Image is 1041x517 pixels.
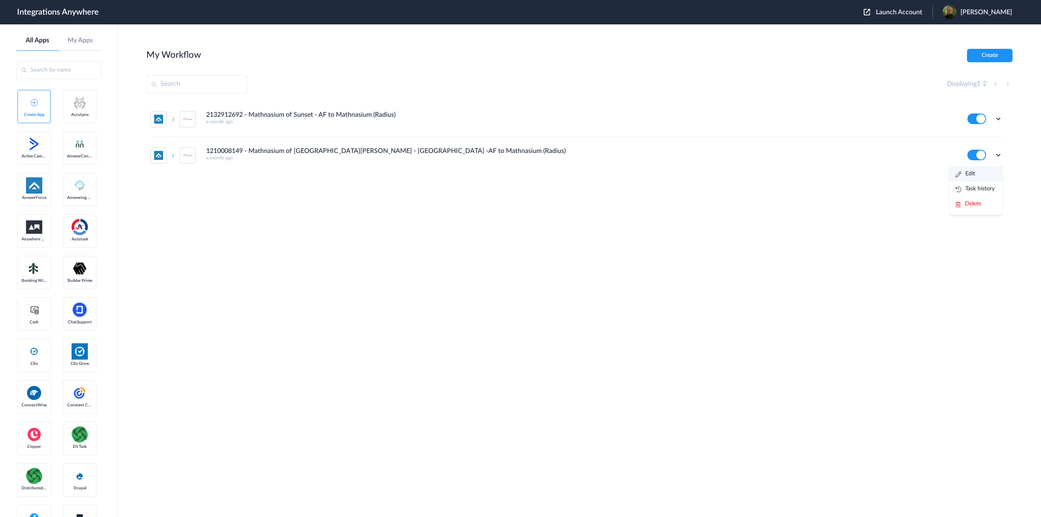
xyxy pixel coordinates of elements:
[22,486,47,491] span: Distributed Source
[22,154,47,159] span: Active Campaign
[967,49,1013,62] button: Create
[947,80,987,88] h4: Displaying -
[67,486,92,491] span: Drupal
[72,426,88,443] img: distributedSource.png
[75,139,85,149] img: answerconnect-logo.svg
[16,61,101,79] input: Search by name
[22,237,47,242] span: Anywhere Works
[146,75,247,93] input: Search
[72,177,88,194] img: Answering_service.png
[26,220,42,234] img: aww.png
[22,444,47,449] span: Copper
[30,99,38,106] img: add-icon.svg
[67,112,92,117] span: AccuLynx
[26,468,42,484] img: distributedSource.png
[26,385,42,401] img: connectwise.png
[16,37,59,44] a: All Apps
[72,302,88,318] img: chatsupport-icon.svg
[876,9,922,15] span: Launch Account
[67,403,92,408] span: Constant Contact
[864,9,870,15] img: launch-acct-icon.svg
[67,320,92,325] span: ChatSupport
[72,94,88,111] img: acculynx-logo.svg
[29,347,39,356] img: clio-logo.svg
[75,471,85,481] img: drupal-logo.svg
[26,136,42,152] img: active-campaign-logo.svg
[67,278,92,283] span: Builder Prime
[22,195,47,200] span: AnswerForce
[29,305,39,315] img: cash-logo.svg
[67,361,92,366] span: Clio Grow
[67,195,92,200] span: Answering Service
[206,147,566,155] h4: 1210008149 - Mathnasium of [GEOGRAPHIC_DATA][PERSON_NAME] - [GEOGRAPHIC_DATA] -AF to Mathnasium (...
[965,201,981,207] span: Delete
[22,320,47,325] span: Cash
[146,50,201,60] h2: My Workflow
[72,385,88,401] img: constant-contact.svg
[22,403,47,408] span: ConnectWise
[983,81,987,87] span: 2
[956,186,995,192] a: Task history
[17,7,99,17] h1: Integrations Anywhere
[206,119,956,124] h5: a month ago
[22,361,47,366] span: Clio
[206,155,956,161] h5: a month ago
[26,426,42,443] img: copper-logo.svg
[22,112,47,117] span: Create App
[26,261,42,276] img: Setmore_Logo.svg
[864,9,932,16] button: Launch Account
[26,177,42,194] img: af-app-logo.svg
[956,171,975,177] a: Edit
[67,237,92,242] span: Autotask
[960,9,1012,16] span: [PERSON_NAME]
[72,343,88,360] img: Clio.jpg
[206,111,396,119] h4: 2132912692 - Mathnasium of Sunset - AF to Mathnasium (Radius)
[72,260,88,277] img: builder-prime-logo.svg
[943,5,956,19] img: e342a663-7b1d-4387-b497-4ed88548d0b3.jpeg
[22,278,47,283] span: Booking Widget
[72,219,88,235] img: autotask.png
[59,37,102,44] a: My Apps
[977,81,980,87] span: 1
[67,444,92,449] span: DS Task
[67,154,92,159] span: AnswerConnect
